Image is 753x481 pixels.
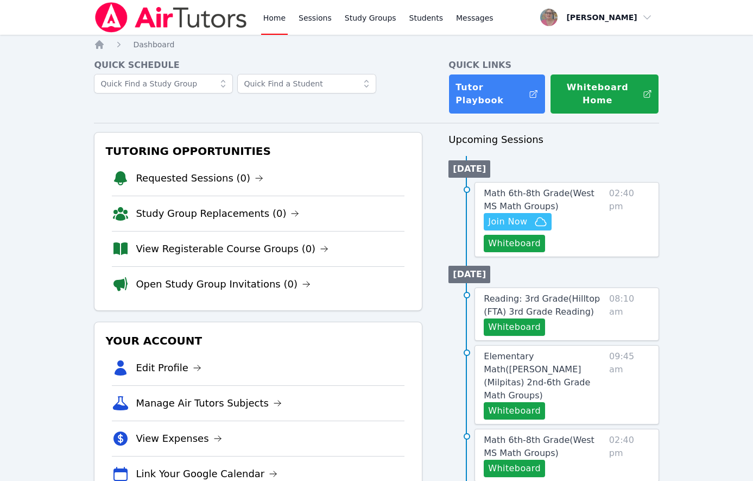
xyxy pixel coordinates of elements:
[136,171,263,186] a: Requested Sessions (0)
[94,39,659,50] nav: Breadcrumb
[484,187,605,213] a: Math 6th-8th Grade(West MS Math Groups)
[609,434,650,477] span: 02:40 pm
[136,241,328,257] a: View Registerable Course Groups (0)
[136,277,311,292] a: Open Study Group Invitations (0)
[488,215,527,228] span: Join Now
[484,293,600,317] span: Reading: 3rd Grade ( Hilltop (FTA) 3rd Grade Reading )
[448,160,490,178] li: [DATE]
[448,132,659,147] h3: Upcoming Sessions
[133,39,174,50] a: Dashboard
[448,266,490,283] li: [DATE]
[136,206,299,221] a: Study Group Replacements (0)
[484,292,605,318] a: Reading: 3rd Grade(Hilltop (FTA) 3rd Grade Reading)
[609,350,650,420] span: 09:45 am
[448,74,545,114] a: Tutor Playbook
[484,435,594,458] span: Math 6th-8th Grade ( West MS Math Groups )
[456,13,493,23] span: Messages
[550,74,659,114] button: Whiteboard Home
[484,351,590,401] span: Elementary Math ( [PERSON_NAME] (Milpitas) 2nd-6th Grade Math Groups )
[484,188,594,211] span: Math 6th-8th Grade ( West MS Math Groups )
[484,350,605,402] a: Elementary Math([PERSON_NAME] (Milpitas) 2nd-6th Grade Math Groups)
[484,213,551,230] button: Join Now
[133,40,174,49] span: Dashboard
[484,402,545,420] button: Whiteboard
[484,235,545,252] button: Whiteboard
[484,318,545,336] button: Whiteboard
[609,187,650,252] span: 02:40 pm
[103,331,413,351] h3: Your Account
[136,431,222,446] a: View Expenses
[94,59,422,72] h4: Quick Schedule
[609,292,650,336] span: 08:10 am
[94,2,248,33] img: Air Tutors
[484,460,545,477] button: Whiteboard
[94,74,233,93] input: Quick Find a Study Group
[136,396,282,411] a: Manage Air Tutors Subjects
[448,59,659,72] h4: Quick Links
[136,360,201,376] a: Edit Profile
[237,74,376,93] input: Quick Find a Student
[103,141,413,161] h3: Tutoring Opportunities
[484,434,605,460] a: Math 6th-8th Grade(West MS Math Groups)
